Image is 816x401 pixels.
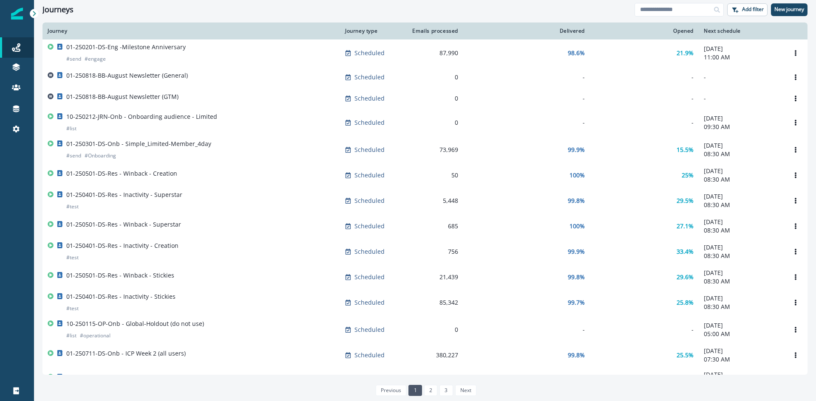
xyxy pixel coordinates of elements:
[42,39,807,67] a: 01-250201-DS-Eng -Milestone Anniversary#send#engageScheduled87,99098.6%21.9%[DATE]11:00 AMOptions
[42,67,807,88] a: 01-250818-BB-August Newsletter (General)Scheduled0---Options
[789,71,802,84] button: Options
[42,5,74,14] h1: Journeys
[704,53,779,62] p: 11:00 AM
[66,151,81,160] p: # send
[66,124,76,133] p: # list
[66,271,174,280] p: 01-250501-DS-Res - Winback - Stickies
[704,123,779,131] p: 09:30 AM
[468,73,585,81] div: -
[704,370,779,379] p: [DATE]
[789,169,802,182] button: Options
[677,222,694,230] p: 27.1%
[789,47,802,59] button: Options
[677,146,694,154] p: 15.5%
[42,187,807,214] a: 01-250401-DS-Res - Inactivity - Superstar#testScheduled5,44899.8%29.5%[DATE]08:30 AMOptions
[42,343,807,367] a: 01-250711-DS-Onb - ICP Week 2 (all users)Scheduled380,22799.8%25.5%[DATE]07:30 AMOptions
[66,112,217,121] p: 10-250212-JRN-Onb - Onboarding audience - Limited
[409,196,458,205] div: 5,448
[568,146,585,154] p: 99.9%
[354,298,385,307] p: Scheduled
[704,201,779,209] p: 08:30 AM
[66,349,186,358] p: 01-250711-DS-Onb - ICP Week 2 (all users)
[354,351,385,359] p: Scheduled
[677,49,694,57] p: 21.9%
[424,385,437,396] a: Page 2
[42,109,807,136] a: 10-250212-JRN-Onb - Onboarding audience - Limited#listScheduled0--[DATE]09:30 AMOptions
[42,88,807,109] a: 01-250818-BB-August Newsletter (GTM)Scheduled0---Options
[704,269,779,277] p: [DATE]
[595,73,694,81] div: -
[789,194,802,207] button: Options
[66,241,178,250] p: 01-250401-DS-Res - Inactivity - Creation
[48,28,335,34] div: Journey
[354,73,385,81] p: Scheduled
[354,49,385,57] p: Scheduled
[66,304,79,313] p: # test
[677,273,694,281] p: 29.6%
[704,303,779,311] p: 08:30 AM
[42,289,807,316] a: 01-250401-DS-Res - Inactivity - Stickies#testScheduled85,34299.7%25.8%[DATE]08:30 AMOptions
[568,273,585,281] p: 99.8%
[595,325,694,334] div: -
[409,247,458,256] div: 756
[677,247,694,256] p: 33.4%
[568,298,585,307] p: 99.7%
[568,196,585,205] p: 99.8%
[66,55,81,63] p: # send
[677,196,694,205] p: 29.5%
[568,49,585,57] p: 98.6%
[409,298,458,307] div: 85,342
[409,222,458,230] div: 685
[354,171,385,179] p: Scheduled
[66,71,188,80] p: 01-250818-BB-August Newsletter (General)
[677,298,694,307] p: 25.8%
[455,385,476,396] a: Next page
[66,93,178,101] p: 01-250818-BB-August Newsletter (GTM)
[704,45,779,53] p: [DATE]
[704,167,779,175] p: [DATE]
[774,6,804,12] p: New journey
[85,55,106,63] p: # engage
[704,330,779,338] p: 05:00 AM
[66,191,182,199] p: 01-250401-DS-Res - Inactivity - Superstar
[11,8,23,20] img: Inflection
[727,3,768,16] button: Add filter
[704,347,779,355] p: [DATE]
[42,367,807,391] a: 01-250501-DS-Onb - 1st-Month-Recap_EvergreenScheduled147,19099.7%27.3%[DATE]07:30 AMOptions
[789,143,802,156] button: Options
[354,146,385,154] p: Scheduled
[409,73,458,81] div: 0
[66,320,204,328] p: 10-250115-OP-Onb - Global-Holdout (do not use)
[468,94,585,103] div: -
[409,325,458,334] div: 0
[66,253,79,262] p: # test
[409,49,458,57] div: 87,990
[42,214,807,238] a: 01-250501-DS-Res - Winback - SuperstarScheduled685100%27.1%[DATE]08:30 AMOptions
[568,351,585,359] p: 99.8%
[66,292,176,301] p: 01-250401-DS-Res - Inactivity - Stickies
[704,141,779,150] p: [DATE]
[354,118,385,127] p: Scheduled
[704,192,779,201] p: [DATE]
[677,351,694,359] p: 25.5%
[354,94,385,103] p: Scheduled
[409,94,458,103] div: 0
[66,140,211,148] p: 01-250301-DS-Onb - Simple_Limited-Member_4day
[682,171,694,179] p: 25%
[704,277,779,286] p: 08:30 AM
[771,3,807,16] button: New journey
[789,323,802,336] button: Options
[354,273,385,281] p: Scheduled
[468,118,585,127] div: -
[409,146,458,154] div: 73,969
[80,331,110,340] p: # operational
[408,385,422,396] a: Page 1 is your current page
[354,247,385,256] p: Scheduled
[704,294,779,303] p: [DATE]
[789,296,802,309] button: Options
[569,171,585,179] p: 100%
[789,245,802,258] button: Options
[354,325,385,334] p: Scheduled
[789,116,802,129] button: Options
[704,355,779,364] p: 07:30 AM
